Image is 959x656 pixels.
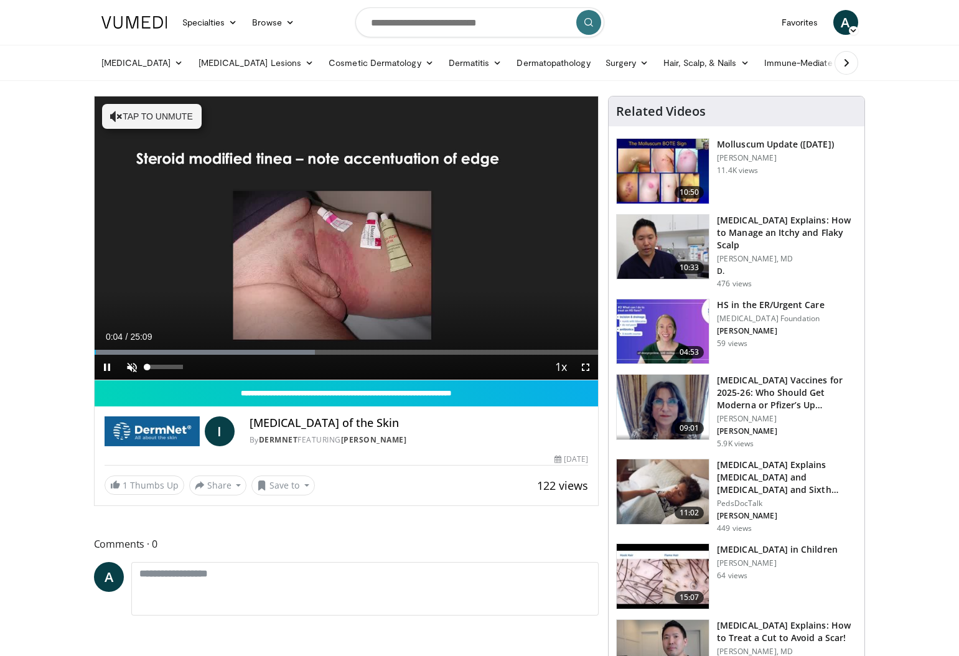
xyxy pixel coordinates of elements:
[717,339,747,349] p: 59 views
[675,261,704,274] span: 10:33
[675,591,704,604] span: 15:07
[102,104,202,129] button: Tap to unmute
[341,434,407,445] a: [PERSON_NAME]
[616,299,857,365] a: 04:53 HS in the ER/Urgent Care [MEDICAL_DATA] Foundation [PERSON_NAME] 59 views
[95,350,599,355] div: Progress Bar
[175,10,245,35] a: Specialties
[123,479,128,491] span: 1
[259,434,298,445] a: DermNet
[245,10,302,35] a: Browse
[119,355,144,380] button: Unmute
[717,499,857,508] p: PedsDocTalk
[509,50,597,75] a: Dermatopathology
[675,346,704,358] span: 04:53
[105,416,200,446] img: DermNet
[189,476,247,495] button: Share
[717,459,857,496] h3: [MEDICAL_DATA] Explains [MEDICAL_DATA] and [MEDICAL_DATA] and Sixth Disea…
[616,374,857,449] a: 09:01 [MEDICAL_DATA] Vaccines for 2025-26: Who Should Get Moderna or Pfizer’s Up… [PERSON_NAME] [...
[617,299,709,364] img: 0a0b59f9-8b88-4635-b6d0-3655c2695d13.150x105_q85_crop-smart_upscale.jpg
[130,332,152,342] span: 25:09
[774,10,826,35] a: Favorites
[717,214,857,251] h3: [MEDICAL_DATA] Explains: How to Manage an Itchy and Flaky Scalp
[251,476,315,495] button: Save to
[94,536,599,552] span: Comments 0
[250,416,588,430] h4: [MEDICAL_DATA] of the Skin
[106,332,123,342] span: 0:04
[355,7,604,37] input: Search topics, interventions
[675,422,704,434] span: 09:01
[617,215,709,279] img: be4bcf48-3664-4af8-9f94-dd57e2e39cb6.150x105_q85_crop-smart_upscale.jpg
[617,544,709,609] img: 8374ea3f-a877-435e-994f-0fc14369d798.150x105_q85_crop-smart_upscale.jpg
[675,186,704,199] span: 10:50
[94,562,124,592] a: A
[717,619,857,644] h3: [MEDICAL_DATA] Explains: How to Treat a Cut to Avoid a Scar!
[126,332,128,342] span: /
[321,50,441,75] a: Cosmetic Dermatology
[441,50,510,75] a: Dermatitis
[573,355,598,380] button: Fullscreen
[205,416,235,446] a: I
[105,476,184,495] a: 1 Thumbs Up
[717,254,857,264] p: [PERSON_NAME], MD
[616,138,857,204] a: 10:50 Molluscum Update ([DATE]) [PERSON_NAME] 11.4K views
[537,478,588,493] span: 122 views
[616,459,857,533] a: 11:02 [MEDICAL_DATA] Explains [MEDICAL_DATA] and [MEDICAL_DATA] and Sixth Disea… PedsDocTalk [PER...
[717,299,824,311] h3: HS in the ER/Urgent Care
[717,326,824,336] p: [PERSON_NAME]
[717,266,857,276] p: D.
[95,355,119,380] button: Pause
[616,543,857,609] a: 15:07 [MEDICAL_DATA] in Children [PERSON_NAME] 64 views
[717,374,857,411] h3: [MEDICAL_DATA] Vaccines for 2025-26: Who Should Get Moderna or Pfizer’s Up…
[548,355,573,380] button: Playback Rate
[147,365,183,369] div: Volume Level
[598,50,657,75] a: Surgery
[717,166,758,176] p: 11.4K views
[717,279,752,289] p: 476 views
[95,96,599,380] video-js: Video Player
[717,138,834,151] h3: Molluscum Update ([DATE])
[101,16,167,29] img: VuMedi Logo
[717,511,857,521] p: [PERSON_NAME]
[833,10,858,35] a: A
[717,439,754,449] p: 5.9K views
[617,375,709,439] img: 4e370bb1-17f0-4657-a42f-9b995da70d2f.png.150x105_q85_crop-smart_upscale.png
[617,139,709,204] img: f51b4d6d-4f3a-4ff8-aca7-3ff3d12b1e6d.150x105_q85_crop-smart_upscale.jpg
[656,50,756,75] a: Hair, Scalp, & Nails
[717,314,824,324] p: [MEDICAL_DATA] Foundation
[616,104,706,119] h4: Related Videos
[717,414,857,424] p: [PERSON_NAME]
[554,454,588,465] div: [DATE]
[717,523,752,533] p: 449 views
[191,50,322,75] a: [MEDICAL_DATA] Lesions
[250,434,588,446] div: By FEATURING
[757,50,858,75] a: Immune-Mediated
[717,571,747,581] p: 64 views
[717,558,838,568] p: [PERSON_NAME]
[94,50,191,75] a: [MEDICAL_DATA]
[717,426,857,436] p: [PERSON_NAME]
[617,459,709,524] img: 1e44b3bf-d96b-47ae-a9a2-3e73321d64e0.150x105_q85_crop-smart_upscale.jpg
[717,543,838,556] h3: [MEDICAL_DATA] in Children
[717,153,834,163] p: [PERSON_NAME]
[675,507,704,519] span: 11:02
[616,214,857,289] a: 10:33 [MEDICAL_DATA] Explains: How to Manage an Itchy and Flaky Scalp [PERSON_NAME], MD D. 476 views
